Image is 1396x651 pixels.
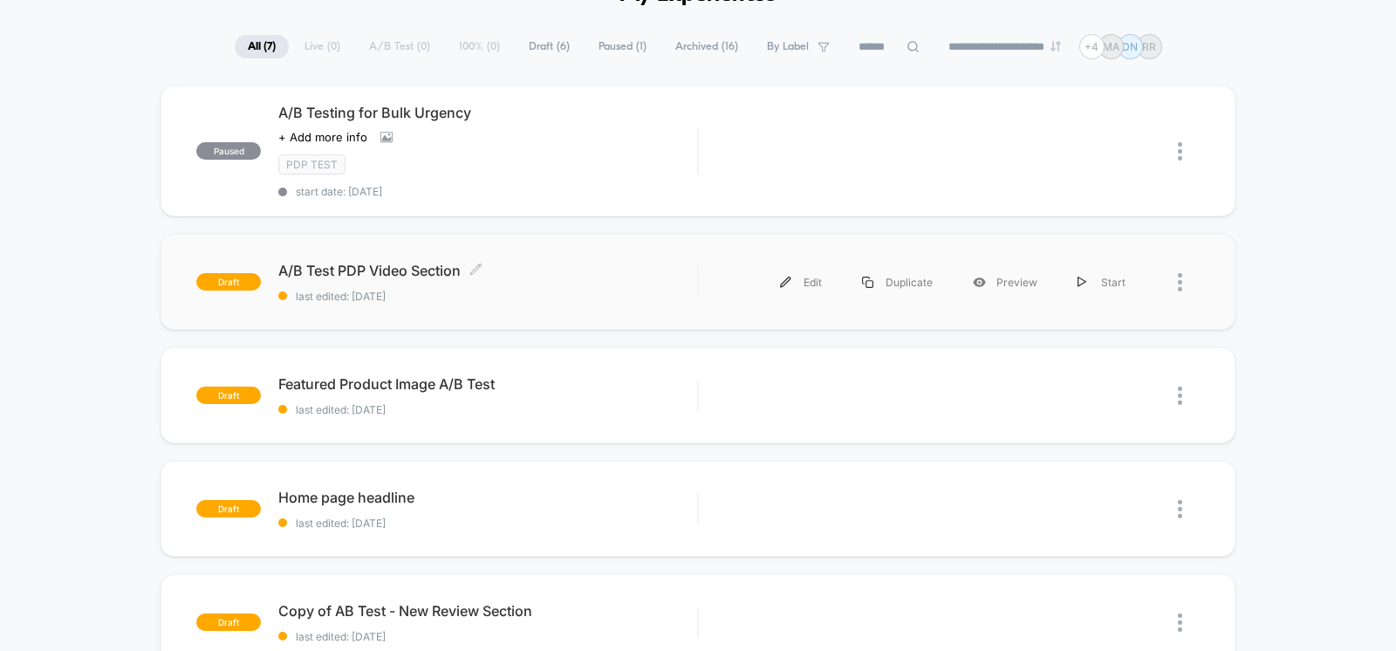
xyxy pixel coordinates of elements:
img: close [1178,613,1182,632]
span: Paused ( 1 ) [585,35,660,58]
span: start date: [DATE] [278,185,697,198]
span: draft [196,613,261,631]
img: close [1178,387,1182,405]
span: last edited: [DATE] [278,290,697,303]
span: By Label [767,40,809,53]
span: draft [196,500,261,517]
span: Featured Product Image A/B Test [278,375,697,393]
img: close [1178,142,1182,161]
img: close [1178,500,1182,518]
span: Archived ( 16 ) [662,35,751,58]
span: Copy of AB Test - New Review Section [278,602,697,620]
span: draft [196,387,261,404]
div: Preview [953,263,1057,302]
img: menu [780,277,791,288]
span: PDP Test [278,154,346,175]
span: A/B Test PDP Video Section [278,262,697,279]
div: Start [1057,263,1146,302]
img: menu [862,277,873,288]
span: last edited: [DATE] [278,630,697,643]
span: All ( 7 ) [235,35,289,58]
span: last edited: [DATE] [278,517,697,530]
span: Home page headline [278,489,697,506]
img: menu [1078,277,1086,288]
span: A/B Testing for Bulk Urgency [278,104,697,121]
p: RR [1142,40,1156,53]
div: + 4 [1079,34,1105,59]
img: close [1178,273,1182,291]
span: + Add more info [278,130,367,144]
span: last edited: [DATE] [278,403,697,416]
img: end [1050,41,1061,51]
span: paused [196,142,261,160]
span: Draft ( 6 ) [516,35,583,58]
span: draft [196,273,261,291]
div: Duplicate [842,263,953,302]
p: MA [1103,40,1119,53]
p: DN [1122,40,1138,53]
div: Edit [760,263,842,302]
